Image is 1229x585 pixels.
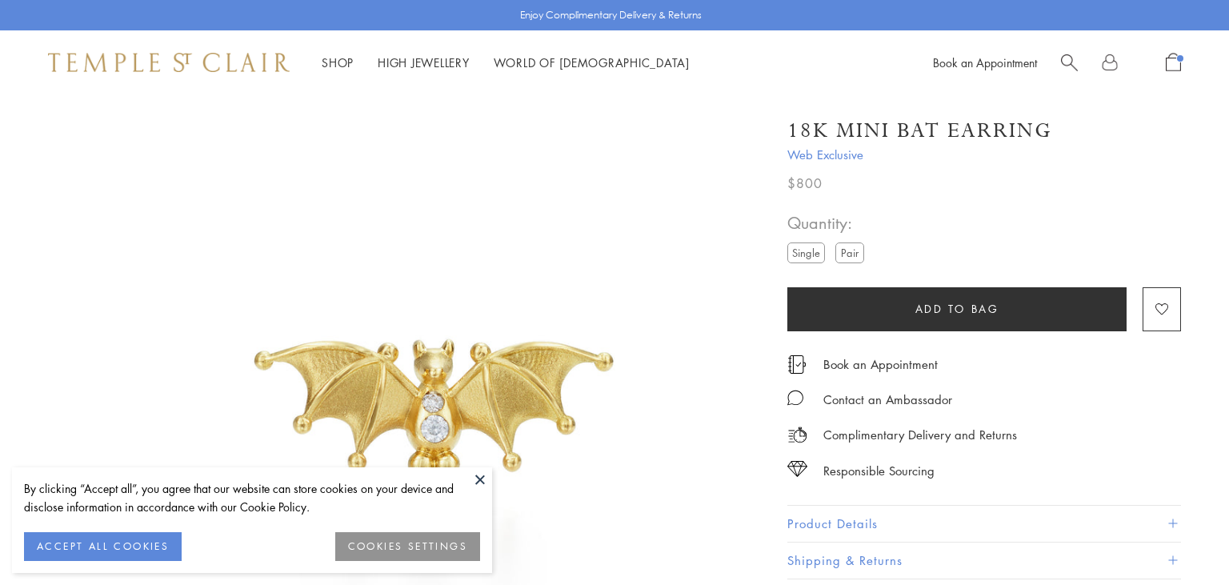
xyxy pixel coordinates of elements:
[787,506,1181,542] button: Product Details
[787,210,871,236] span: Quantity:
[24,479,480,516] div: By clicking “Accept all”, you agree that our website can store cookies on your device and disclos...
[322,53,690,73] nav: Main navigation
[823,355,938,373] a: Book an Appointment
[787,173,823,194] span: $800
[933,54,1037,70] a: Book an Appointment
[823,425,1017,445] p: Complimentary Delivery and Returns
[322,54,354,70] a: ShopShop
[787,242,825,262] label: Single
[1061,53,1078,73] a: Search
[787,287,1127,331] button: Add to bag
[787,543,1181,579] button: Shipping & Returns
[835,242,864,262] label: Pair
[1166,53,1181,73] a: Open Shopping Bag
[787,461,807,477] img: icon_sourcing.svg
[787,145,1181,165] span: Web Exclusive
[915,300,999,318] span: Add to bag
[787,355,807,374] img: icon_appointment.svg
[24,532,182,561] button: ACCEPT ALL COOKIES
[787,117,1052,145] h1: 18K Mini Bat Earring
[520,7,702,23] p: Enjoy Complimentary Delivery & Returns
[823,390,952,410] div: Contact an Ambassador
[494,54,690,70] a: World of [DEMOGRAPHIC_DATA]World of [DEMOGRAPHIC_DATA]
[787,425,807,445] img: icon_delivery.svg
[48,53,290,72] img: Temple St. Clair
[823,461,935,481] div: Responsible Sourcing
[378,54,470,70] a: High JewelleryHigh Jewellery
[787,390,803,406] img: MessageIcon-01_2.svg
[335,532,480,561] button: COOKIES SETTINGS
